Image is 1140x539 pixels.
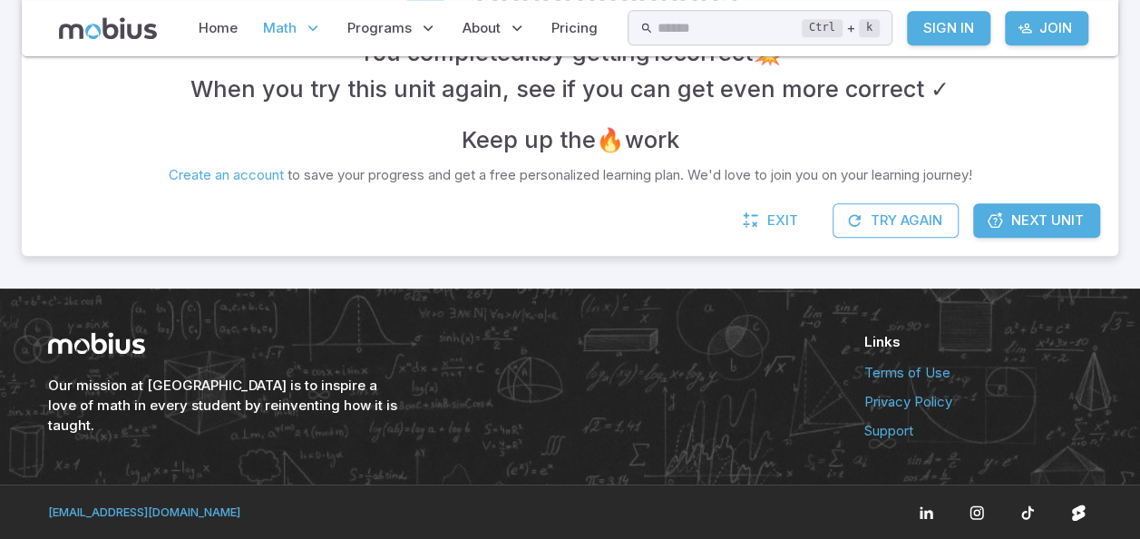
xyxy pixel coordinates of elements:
a: Terms of Use [864,363,1093,383]
div: + [802,17,880,39]
h6: Links [864,332,1093,352]
h6: Our mission at [GEOGRAPHIC_DATA] is to inspire a love of math in every student by reinventing how... [48,376,402,436]
kbd: k [859,19,880,37]
h4: Keep up the 🔥 work [462,122,679,158]
p: to save your progress and get a free personalized learning plan. We'd love to join you on your le... [169,165,972,185]
a: Home [193,7,243,49]
button: Try Again [833,203,959,238]
a: Next Unit [973,203,1100,238]
span: Math [263,18,297,38]
a: [EMAIL_ADDRESS][DOMAIN_NAME] [48,505,240,519]
kbd: Ctrl [802,19,843,37]
span: Exit [767,211,798,230]
a: Pricing [546,7,603,49]
a: Exit [733,203,811,238]
span: Programs [347,18,412,38]
span: About [463,18,501,38]
a: Support [864,421,1093,441]
a: Join [1005,11,1088,45]
h4: When you try this unit again, see if you can get even more correct ✓ [190,71,950,107]
a: Sign In [907,11,990,45]
a: Privacy Policy [864,392,1093,412]
span: Next Unit [1011,211,1084,230]
a: Create an account [169,166,284,183]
